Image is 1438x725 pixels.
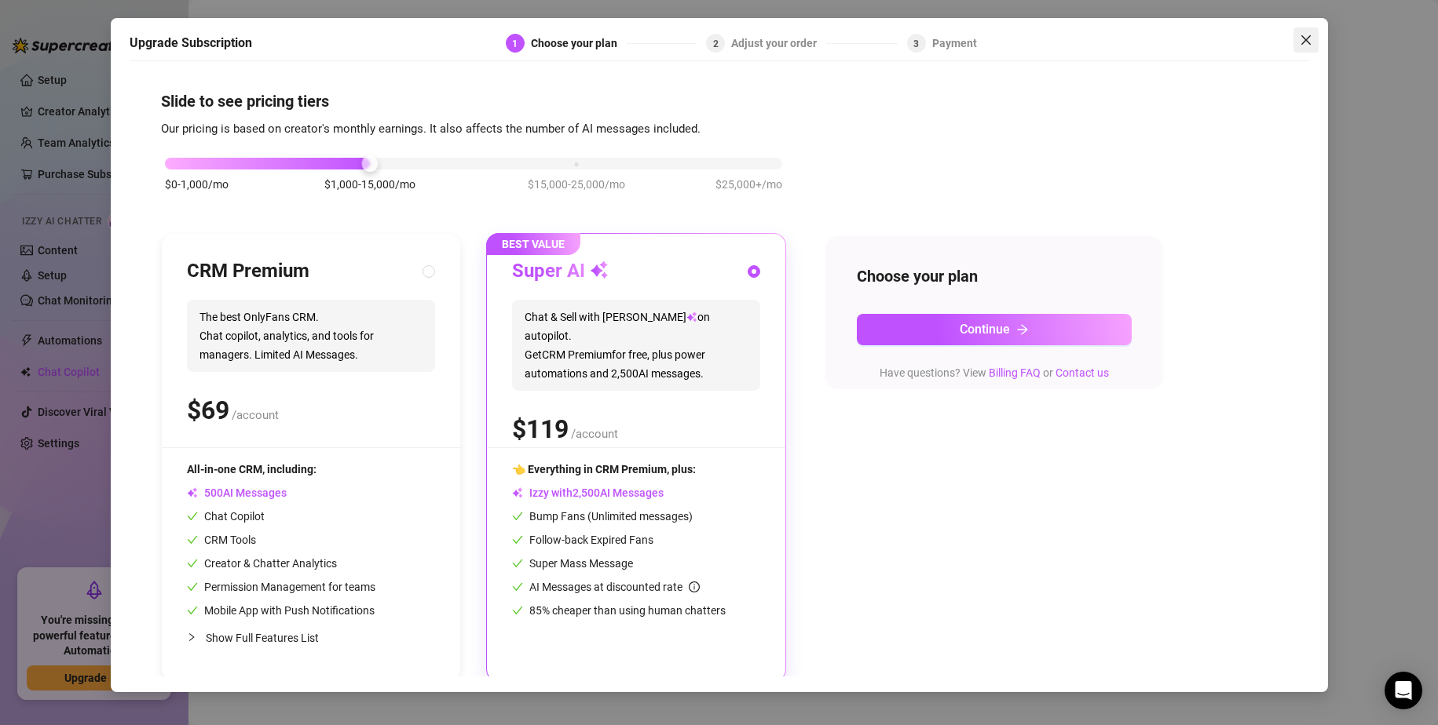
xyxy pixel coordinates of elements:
span: The best OnlyFans CRM. Chat copilot, analytics, and tools for managers. Limited AI Messages. [187,300,435,372]
h3: CRM Premium [187,259,309,284]
span: Super Mass Message [512,557,633,570]
h5: Upgrade Subscription [130,34,252,53]
button: Close [1293,27,1319,53]
a: Billing FAQ [989,366,1041,379]
span: 👈 Everything in CRM Premium, plus: [512,463,696,475]
span: Bump Fans (Unlimited messages) [512,510,693,523]
span: CRM Tools [187,534,256,546]
span: check [187,511,198,522]
span: /account [571,427,618,441]
span: /account [232,408,279,422]
span: $1,000-15,000/mo [324,176,415,193]
span: check [187,558,198,569]
span: Show Full Features List [206,632,319,644]
span: Have questions? View or [880,366,1109,379]
div: Open Intercom Messenger [1385,672,1422,709]
span: $15,000-25,000/mo [528,176,625,193]
span: 1 [512,38,518,49]
span: 85% cheaper than using human chatters [512,604,726,617]
span: $0-1,000/mo [165,176,229,193]
span: $25,000+/mo [715,176,782,193]
span: collapsed [187,632,196,642]
span: check [512,511,523,522]
span: check [187,605,198,616]
span: 3 [913,38,919,49]
span: Izzy with AI Messages [512,486,664,499]
span: $ [187,395,229,425]
span: Permission Management for teams [187,581,375,593]
div: Choose your plan [531,34,627,53]
span: check [187,581,198,592]
span: Follow-back Expired Fans [512,534,653,546]
span: 2 [713,38,719,49]
h3: Super AI [512,259,609,284]
div: Payment [932,34,977,53]
span: check [512,581,523,592]
a: Contact us [1056,366,1109,379]
span: check [187,534,198,545]
div: Show Full Features List [187,619,435,656]
span: BEST VALUE [486,233,580,255]
span: Mobile App with Push Notifications [187,604,375,617]
span: check [512,558,523,569]
span: arrow-right [1016,323,1029,336]
button: Continuearrow-right [857,314,1132,345]
h4: Choose your plan [857,265,1132,287]
span: close [1300,34,1312,46]
span: info-circle [689,581,700,592]
span: Continue [960,322,1010,337]
span: Creator & Chatter Analytics [187,557,337,570]
span: All-in-one CRM, including: [187,463,317,475]
span: Our pricing is based on creator's monthly earnings. It also affects the number of AI messages inc... [161,122,701,136]
span: Close [1293,34,1319,46]
span: Chat & Sell with [PERSON_NAME] on autopilot. Get CRM Premium for free, plus power automations and... [512,300,760,391]
span: check [512,605,523,616]
span: Chat Copilot [187,510,265,523]
div: Adjust your order [731,34,826,53]
span: AI Messages at discounted rate [529,581,700,593]
span: AI Messages [187,486,287,499]
span: $ [512,414,569,444]
span: check [512,534,523,545]
h4: Slide to see pricing tiers [161,90,1278,112]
